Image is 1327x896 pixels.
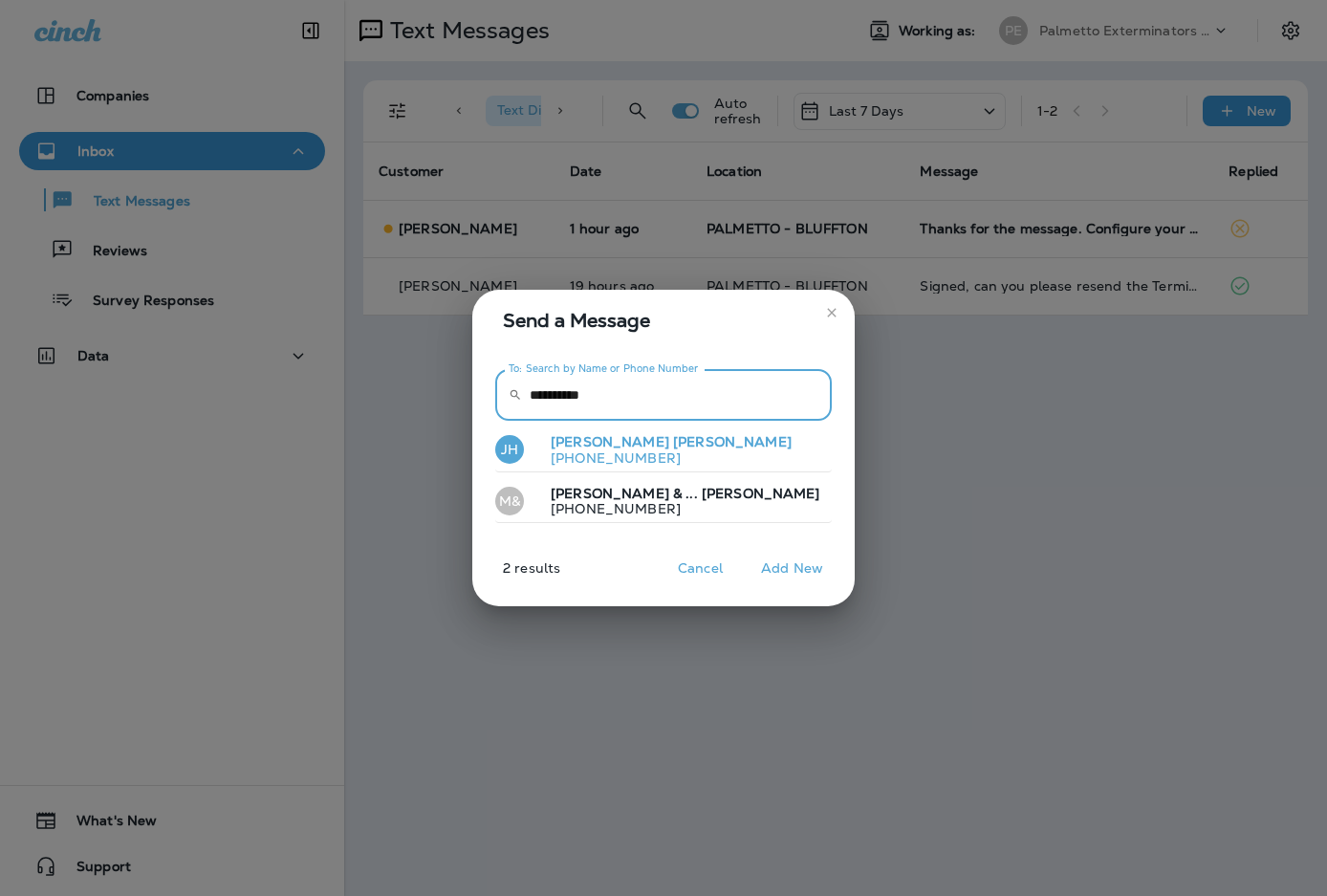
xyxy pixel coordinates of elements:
p: [PHONE_NUMBER] [535,501,820,516]
div: JH [495,435,524,464]
span: [PERSON_NAME] [673,433,792,450]
label: To: Search by Name or Phone Number [509,361,699,376]
span: [PERSON_NAME] & ... [551,485,698,502]
p: [PHONE_NUMBER] [535,450,792,466]
button: Cancel [664,554,736,583]
button: close [816,297,847,328]
button: JH[PERSON_NAME] [PERSON_NAME][PHONE_NUMBER] [495,428,832,472]
button: M&[PERSON_NAME] & ... [PERSON_NAME][PHONE_NUMBER] [495,480,832,524]
div: M& [495,487,524,515]
button: Add New [751,554,833,583]
p: 2 results [465,560,560,591]
span: [PERSON_NAME] [702,485,820,502]
span: [PERSON_NAME] [551,433,669,450]
span: Send a Message [503,305,832,336]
